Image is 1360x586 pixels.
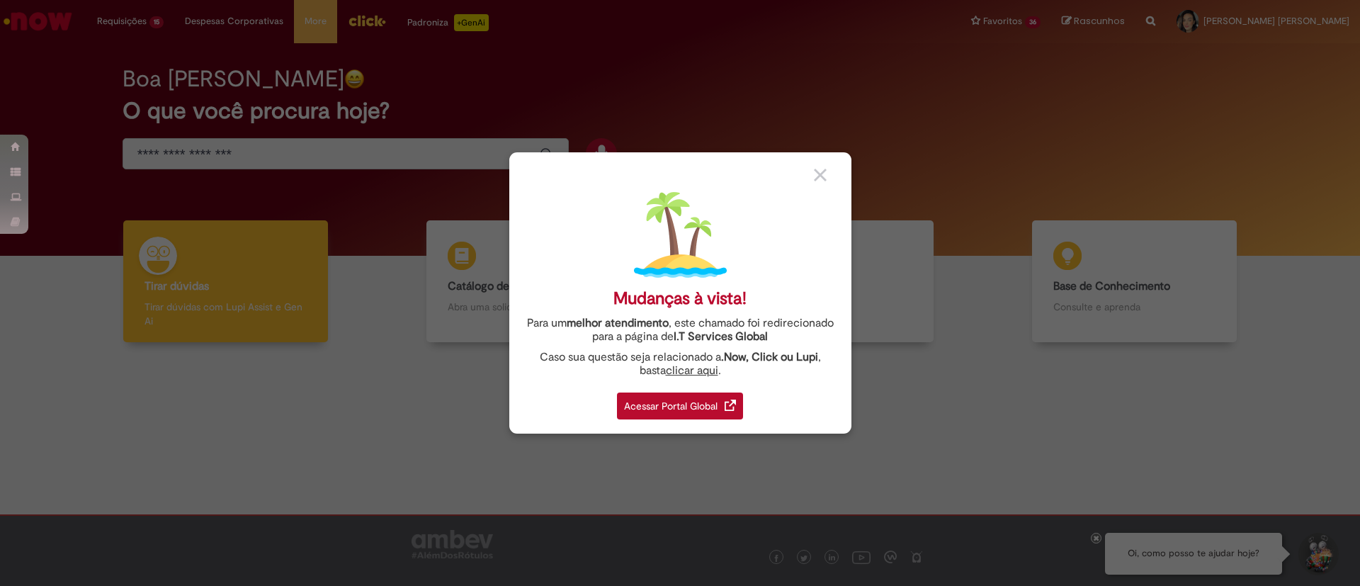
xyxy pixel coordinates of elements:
[721,350,818,364] strong: .Now, Click ou Lupi
[617,385,743,419] a: Acessar Portal Global
[617,393,743,419] div: Acessar Portal Global
[613,288,747,309] div: Mudanças à vista!
[520,351,841,378] div: Caso sua questão seja relacionado a , basta .
[520,317,841,344] div: Para um , este chamado foi redirecionado para a página de
[674,322,768,344] a: I.T Services Global
[666,356,718,378] a: clicar aqui
[814,169,827,181] img: close_button_grey.png
[725,400,736,411] img: redirect_link.png
[634,188,727,281] img: island.png
[567,316,669,330] strong: melhor atendimento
